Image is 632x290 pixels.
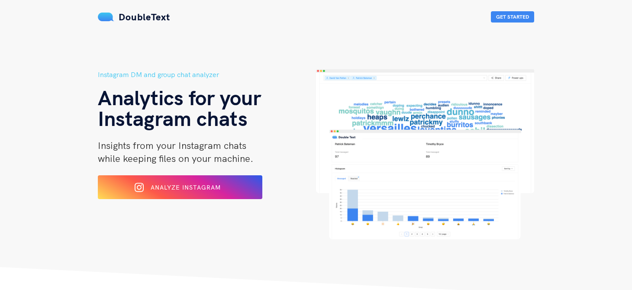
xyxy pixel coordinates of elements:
[98,139,246,151] span: Insights from your Instagram chats
[98,84,261,110] span: Analytics for your
[98,11,170,23] a: DoubleText
[151,184,221,191] span: Analyze Instagram
[119,11,170,23] span: DoubleText
[98,105,248,131] span: Instagram chats
[98,175,262,199] button: Analyze Instagram
[98,187,262,194] a: Analyze Instagram
[491,11,534,23] button: Get Started
[98,13,114,21] img: mS3x8y1f88AAAAABJRU5ErkJggg==
[98,69,316,80] h5: Instagram DM and group chat analyzer
[316,69,534,239] img: hero
[98,152,253,164] span: while keeping files on your machine.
